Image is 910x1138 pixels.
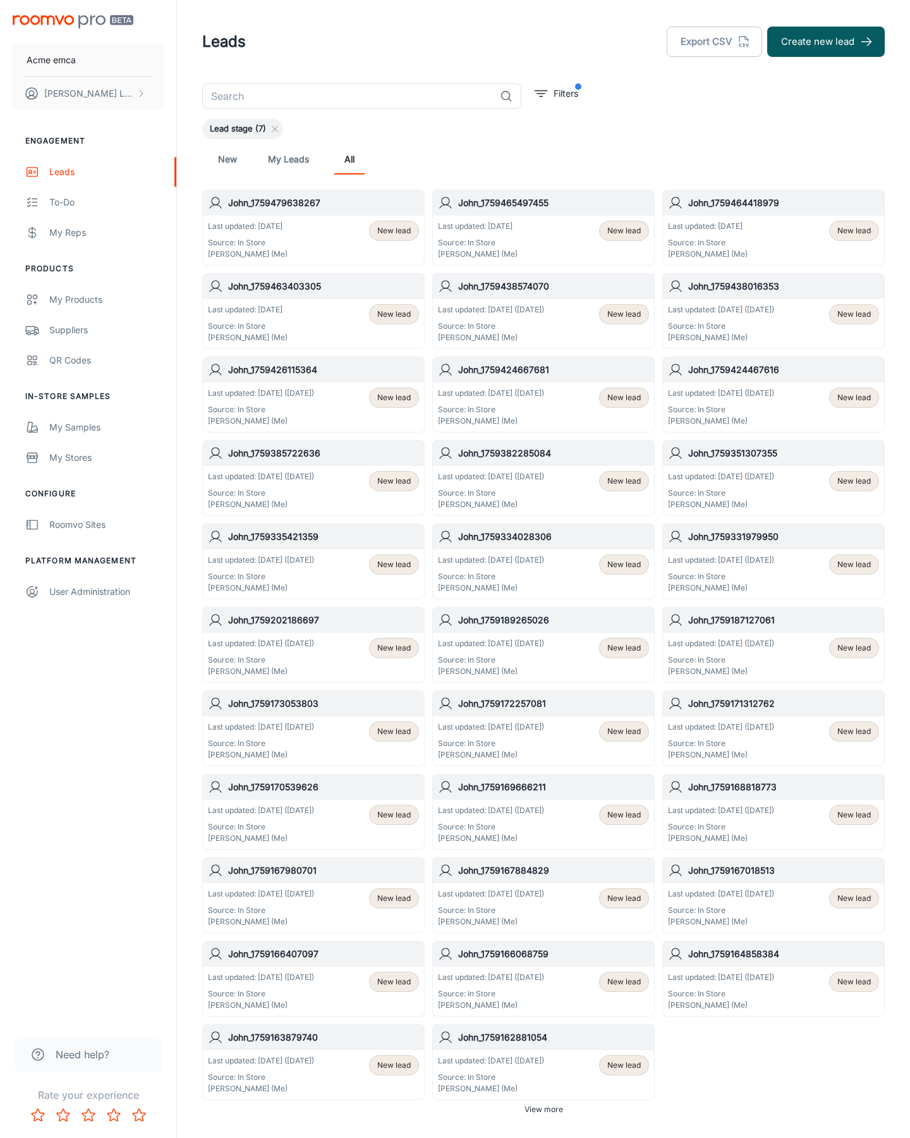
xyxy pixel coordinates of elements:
a: John_1759351307355Last updated: [DATE] ([DATE])Source: In Store[PERSON_NAME] (Me)New lead [662,440,885,516]
a: John_1759187127061Last updated: [DATE] ([DATE])Source: In Store[PERSON_NAME] (Me)New lead [662,607,885,683]
p: [PERSON_NAME] (Me) [208,499,314,510]
div: My Products [49,293,164,307]
h6: John_1759479638267 [228,196,419,210]
p: [PERSON_NAME] (Me) [208,248,288,260]
a: John_1759463403305Last updated: [DATE]Source: In Store[PERSON_NAME] (Me)New lead [202,273,425,349]
a: John_1759334028306Last updated: [DATE] ([DATE])Source: In Store[PERSON_NAME] (Me)New lead [432,523,655,599]
p: [PERSON_NAME] (Me) [668,833,774,844]
a: John_1759167018513Last updated: [DATE] ([DATE])Source: In Store[PERSON_NAME] (Me)New lead [662,857,885,933]
a: My Leads [268,144,309,174]
p: Source: In Store [208,1072,314,1083]
p: [PERSON_NAME] (Me) [438,582,544,594]
img: Roomvo PRO Beta [13,15,133,28]
p: Last updated: [DATE] ([DATE]) [668,888,774,900]
p: [PERSON_NAME] (Me) [438,415,544,427]
p: Last updated: [DATE] [208,304,288,315]
p: Last updated: [DATE] ([DATE]) [438,888,544,900]
div: QR Codes [49,353,164,367]
p: Source: In Store [438,654,544,666]
button: Rate 3 star [76,1103,101,1128]
span: New lead [377,726,411,737]
button: Acme emca [13,44,164,76]
a: John_1759167884829Last updated: [DATE] ([DATE])Source: In Store[PERSON_NAME] (Me)New lead [432,857,655,933]
h6: John_1759172257081 [458,697,649,711]
a: John_1759168818773Last updated: [DATE] ([DATE])Source: In Store[PERSON_NAME] (Me)New lead [662,774,885,850]
span: New lead [837,976,871,988]
p: Last updated: [DATE] ([DATE]) [668,638,774,649]
p: Source: In Store [438,1072,544,1083]
div: Leads [49,165,164,179]
span: New lead [837,475,871,487]
a: John_1759424467616Last updated: [DATE] ([DATE])Source: In Store[PERSON_NAME] (Me)New lead [662,357,885,432]
p: Source: In Store [438,321,544,332]
span: New lead [377,976,411,988]
h6: John_1759189265026 [458,613,649,627]
p: Last updated: [DATE] ([DATE]) [208,638,314,649]
a: John_1759464418979Last updated: [DATE]Source: In Store[PERSON_NAME] (Me)New lead [662,190,885,266]
a: John_1759172257081Last updated: [DATE] ([DATE])Source: In Store[PERSON_NAME] (Me)New lead [432,690,655,766]
p: Last updated: [DATE] ([DATE]) [208,388,314,399]
p: Last updated: [DATE] ([DATE]) [438,638,544,649]
p: Last updated: [DATE] ([DATE]) [438,304,544,315]
p: [PERSON_NAME] (Me) [668,415,774,427]
div: My Stores [49,451,164,465]
p: Source: In Store [208,487,314,499]
h6: John_1759424467616 [688,363,879,377]
p: [PERSON_NAME] (Me) [668,1000,774,1011]
h6: John_1759169666211 [458,780,649,794]
h6: John_1759464418979 [688,196,879,210]
a: John_1759169666211Last updated: [DATE] ([DATE])Source: In Store[PERSON_NAME] (Me)New lead [432,774,655,850]
span: New lead [607,475,641,487]
span: New lead [837,392,871,403]
p: Last updated: [DATE] ([DATE]) [438,805,544,816]
p: Source: In Store [668,487,774,499]
p: Last updated: [DATE] ([DATE]) [208,721,314,733]
p: [PERSON_NAME] (Me) [208,415,314,427]
p: Last updated: [DATE] [668,221,748,232]
p: [PERSON_NAME] (Me) [438,332,544,343]
span: New lead [377,809,411,821]
p: Source: In Store [208,237,288,248]
p: [PERSON_NAME] (Me) [438,1000,544,1011]
h6: John_1759335421359 [228,530,419,544]
h6: John_1759202186697 [228,613,419,627]
a: John_1759331979950Last updated: [DATE] ([DATE])Source: In Store[PERSON_NAME] (Me)New lead [662,523,885,599]
div: User Administration [49,585,164,599]
p: Source: In Store [208,321,288,332]
a: John_1759167980701Last updated: [DATE] ([DATE])Source: In Store[PERSON_NAME] (Me)New lead [202,857,425,933]
p: Last updated: [DATE] ([DATE]) [208,471,314,482]
p: Source: In Store [208,571,314,582]
button: Rate 5 star [126,1103,152,1128]
p: [PERSON_NAME] (Me) [668,666,774,677]
h6: John_1759166407097 [228,947,419,961]
div: Roomvo Sites [49,518,164,532]
p: [PERSON_NAME] (Me) [438,248,518,260]
h6: John_1759334028306 [458,530,649,544]
h6: John_1759168818773 [688,780,879,794]
span: Need help? [56,1047,109,1062]
a: John_1759438574070Last updated: [DATE] ([DATE])Source: In Store[PERSON_NAME] (Me)New lead [432,273,655,349]
p: Source: In Store [668,821,774,833]
p: Rate your experience [10,1087,166,1103]
p: [PERSON_NAME] (Me) [438,749,544,761]
h6: John_1759164858384 [688,947,879,961]
p: Source: In Store [438,237,518,248]
h6: John_1759167018513 [688,864,879,878]
a: John_1759479638267Last updated: [DATE]Source: In Store[PERSON_NAME] (Me)New lead [202,190,425,266]
p: Source: In Store [668,654,774,666]
span: New lead [607,1060,641,1071]
h6: John_1759166068759 [458,947,649,961]
a: John_1759385722636Last updated: [DATE] ([DATE])Source: In Store[PERSON_NAME] (Me)New lead [202,440,425,516]
p: Last updated: [DATE] ([DATE]) [208,1055,314,1067]
p: Source: In Store [668,988,774,1000]
a: John_1759465497455Last updated: [DATE]Source: In Store[PERSON_NAME] (Me)New lead [432,190,655,266]
h6: John_1759382285084 [458,446,649,460]
p: Source: In Store [438,404,544,415]
p: [PERSON_NAME] (Me) [438,1083,544,1094]
p: Source: In Store [208,821,314,833]
span: New lead [837,726,871,737]
span: New lead [607,976,641,988]
button: [PERSON_NAME] Leaptools [13,77,164,110]
a: John_1759424667681Last updated: [DATE] ([DATE])Source: In Store[PERSON_NAME] (Me)New lead [432,357,655,432]
div: To-do [49,195,164,209]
